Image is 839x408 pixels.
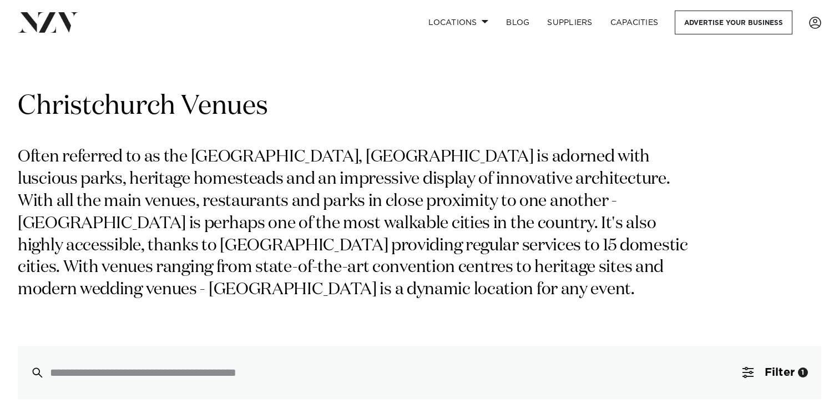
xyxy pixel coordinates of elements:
p: Often referred to as the [GEOGRAPHIC_DATA], [GEOGRAPHIC_DATA] is adorned with luscious parks, her... [18,147,704,301]
h1: Christchurch Venues [18,89,821,124]
a: BLOG [497,11,538,34]
span: Filter [765,367,795,378]
a: Locations [419,11,497,34]
a: Capacities [602,11,668,34]
img: nzv-logo.png [18,12,78,32]
div: 1 [798,367,808,377]
a: SUPPLIERS [538,11,601,34]
button: Filter1 [729,346,821,399]
a: Advertise your business [675,11,792,34]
